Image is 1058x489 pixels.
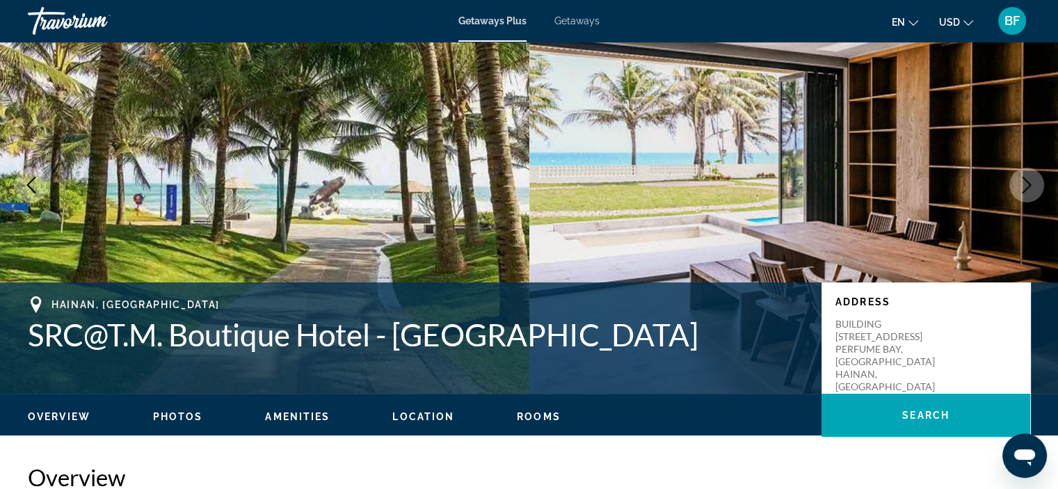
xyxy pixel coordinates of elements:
[821,394,1030,437] button: Search
[392,411,454,422] span: Location
[14,168,49,202] button: Previous image
[265,411,330,422] span: Amenities
[28,3,167,39] a: Travorium
[892,12,918,32] button: Change language
[153,411,203,422] span: Photos
[892,17,905,28] span: en
[517,410,561,423] button: Rooms
[51,299,220,310] span: HAINAN, [GEOGRAPHIC_DATA]
[902,410,949,421] span: Search
[939,12,973,32] button: Change currency
[835,318,947,393] p: BUILDING [STREET_ADDRESS] PERFUME BAY, [GEOGRAPHIC_DATA] HAINAN, [GEOGRAPHIC_DATA]
[517,411,561,422] span: Rooms
[28,411,90,422] span: Overview
[554,15,600,26] a: Getaways
[28,410,90,423] button: Overview
[939,17,960,28] span: USD
[392,410,454,423] button: Location
[458,15,527,26] a: Getaways Plus
[835,296,1016,307] p: Address
[1002,433,1047,478] iframe: Button to launch messaging window
[28,316,808,353] h1: SRC@T.M. Boutique Hotel - [GEOGRAPHIC_DATA]
[994,6,1030,35] button: User Menu
[1004,14,1020,28] span: BF
[265,410,330,423] button: Amenities
[1009,168,1044,202] button: Next image
[153,410,203,423] button: Photos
